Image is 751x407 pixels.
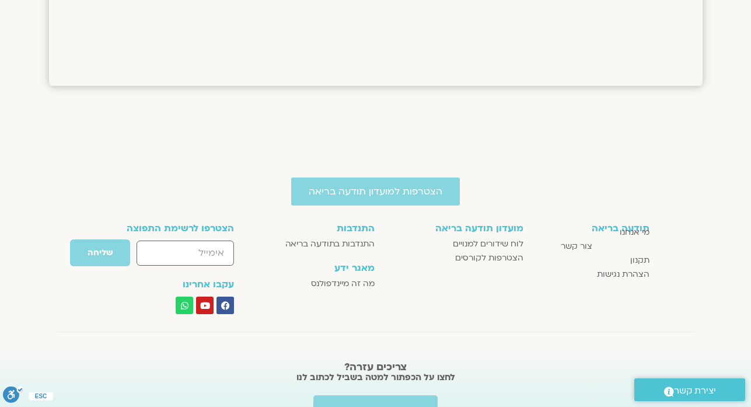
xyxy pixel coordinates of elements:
h2: צריכים עזרה? [72,361,679,373]
a: תקנון [535,253,649,267]
span: שליחה [88,248,113,258]
a: מי אנחנו [535,225,649,239]
span: מה זה מיינדפולנס [311,277,375,291]
h3: התנדבות [266,223,374,234]
h3: עקבו אחרינו [102,279,235,290]
a: הצטרפות לקורסים [386,251,523,265]
h3: מאגר ידע [266,263,374,273]
span: הצטרפות למועדון תודעה בריאה [309,186,442,197]
a: הצטרפות למועדון תודעה בריאה [291,178,460,206]
span: התנדבות בתודעה בריאה [285,237,375,251]
button: שליחה [69,239,131,267]
a: תודעה בריאה [592,223,649,225]
form: טופס חדש [102,239,235,273]
h3: תודעה בריאה [592,223,649,234]
span: מי אנחנו [620,225,649,239]
a: הצטרפות למועדון תודעה בריאה [291,185,460,198]
h3: הצטרפו לרשימת התפוצה [102,223,235,234]
h3: מועדון תודעה בריאה [386,223,523,234]
span: הצהרת נגישות [597,267,649,281]
input: אימייל [137,241,234,266]
a: הצהרת נגישות [535,267,649,281]
a: לוח שידורים למנויים [386,237,523,251]
span: תקנון [630,253,649,267]
h2: לחצו על הכפתור למטה בשביל לכתוב לנו [72,371,679,383]
span: יצירת קשר [674,383,716,399]
a: מה זה מיינדפולנס [266,277,374,291]
a: צור קשר [535,239,592,253]
span: הצטרפות לקורסים [455,251,523,265]
span: צור קשר [561,239,592,253]
a: יצירת קשר [634,378,745,401]
a: התנדבות בתודעה בריאה [266,237,374,251]
span: לוח שידורים למנויים [453,237,523,251]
